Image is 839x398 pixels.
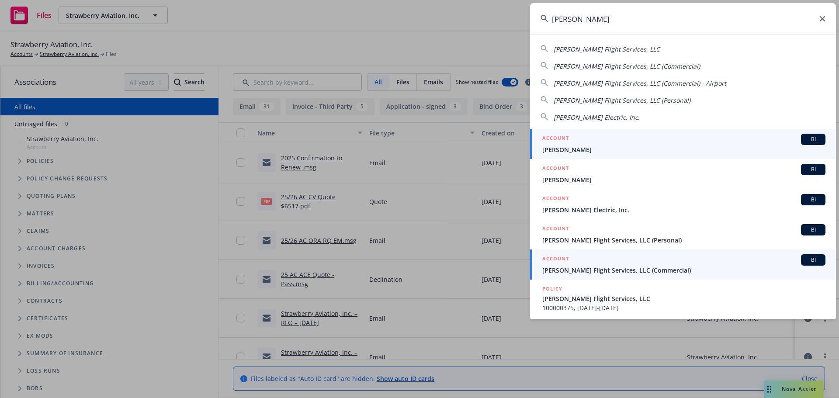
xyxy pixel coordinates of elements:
a: ACCOUNTBI[PERSON_NAME] Flight Services, LLC (Personal) [530,219,836,249]
a: ACCOUNTBI[PERSON_NAME] [530,129,836,159]
span: [PERSON_NAME] Flight Services, LLC (Personal) [542,235,825,245]
span: BI [804,166,822,173]
a: POLICY[PERSON_NAME] Flight Services, LLC100000375, [DATE]-[DATE] [530,280,836,317]
input: Search... [530,3,836,35]
h5: ACCOUNT [542,224,569,235]
h5: ACCOUNT [542,134,569,144]
h5: ACCOUNT [542,194,569,204]
a: ACCOUNTBI[PERSON_NAME] [530,159,836,189]
span: [PERSON_NAME] Electric, Inc. [554,113,640,121]
span: [PERSON_NAME] Electric, Inc. [542,205,825,215]
span: [PERSON_NAME] Flight Services, LLC (Personal) [554,96,690,104]
span: BI [804,196,822,204]
span: BI [804,135,822,143]
span: [PERSON_NAME] Flight Services, LLC (Commercial) - Airport [554,79,726,87]
span: [PERSON_NAME] Flight Services, LLC (Commercial) [554,62,700,70]
h5: ACCOUNT [542,164,569,174]
span: [PERSON_NAME] Flight Services, LLC (Commercial) [542,266,825,275]
h5: POLICY [542,284,562,293]
span: [PERSON_NAME] Flight Services, LLC [554,45,660,53]
span: [PERSON_NAME] [542,175,825,184]
span: BI [804,226,822,234]
span: [PERSON_NAME] Flight Services, LLC [542,294,825,303]
a: ACCOUNTBI[PERSON_NAME] Flight Services, LLC (Commercial) [530,249,836,280]
span: 100000375, [DATE]-[DATE] [542,303,825,312]
h5: ACCOUNT [542,254,569,265]
span: [PERSON_NAME] [542,145,825,154]
a: ACCOUNTBI[PERSON_NAME] Electric, Inc. [530,189,836,219]
span: BI [804,256,822,264]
